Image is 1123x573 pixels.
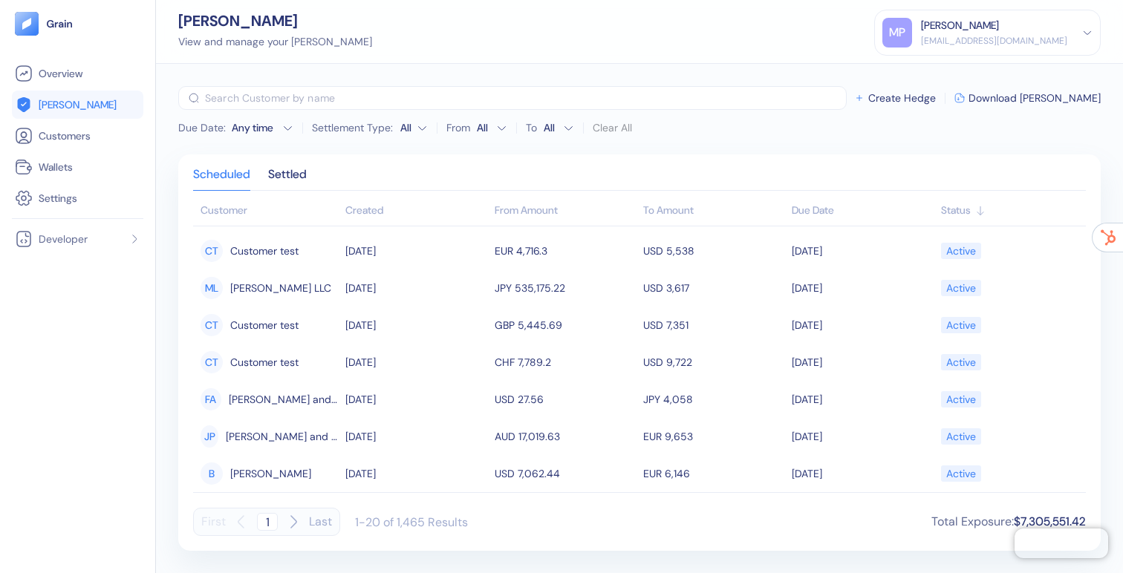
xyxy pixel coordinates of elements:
[15,189,140,207] a: Settings
[178,34,372,50] div: View and manage your [PERSON_NAME]
[342,232,490,269] td: [DATE]
[178,120,226,135] span: Due Date :
[639,455,788,492] td: EUR 6,146
[230,238,299,263] span: Customer test
[230,461,311,486] span: Brown-Bednar
[201,240,223,262] div: CT
[201,277,223,299] div: ML
[969,93,1101,103] span: Download [PERSON_NAME]
[491,344,639,381] td: CHF 7,789.2
[232,120,276,135] div: Any time
[946,387,976,412] div: Active
[201,462,223,485] div: B
[201,314,223,336] div: CT
[46,19,74,29] img: logo
[178,120,293,135] button: Due Date:Any time
[639,232,788,269] td: USD 5,538
[1015,528,1108,558] iframe: Chatra live chat
[201,351,223,373] div: CT
[229,387,338,412] span: Fay and Sons
[342,269,490,307] td: [DATE]
[882,18,912,48] div: MP
[788,418,937,455] td: [DATE]
[39,160,73,174] span: Wallets
[946,312,976,338] div: Active
[639,381,788,418] td: JPY 4,058
[268,169,307,190] div: Settled
[788,344,937,381] td: [DATE]
[788,307,937,344] td: [DATE]
[15,65,140,82] a: Overview
[639,418,788,455] td: EUR 9,653
[854,93,936,103] button: Create Hedge
[946,350,976,375] div: Active
[15,12,39,36] img: logo-tablet-V2.svg
[954,93,1101,103] button: Download [PERSON_NAME]
[342,381,490,418] td: [DATE]
[946,275,976,301] div: Active
[15,127,140,145] a: Customers
[178,13,372,28] div: [PERSON_NAME]
[201,508,226,536] button: First
[230,350,299,375] span: Customer test
[941,203,1078,218] div: Sort ascending
[491,455,639,492] td: USD 7,062.44
[491,197,639,226] th: From Amount
[342,455,490,492] td: [DATE]
[39,232,88,246] span: Developer
[491,381,639,418] td: USD 27.56
[201,388,221,410] div: FA
[946,238,976,263] div: Active
[921,18,999,33] div: [PERSON_NAME]
[526,122,537,133] label: To
[342,344,490,381] td: [DATE]
[309,508,332,536] button: Last
[205,86,847,110] input: Search Customer by name
[491,418,639,455] td: AUD 17,019.63
[39,66,82,81] span: Overview
[39,128,91,143] span: Customers
[312,122,393,133] label: Settlement Type:
[15,158,140,176] a: Wallets
[788,381,937,418] td: [DATE]
[931,513,1086,531] div: Total Exposure :
[788,232,937,269] td: [DATE]
[491,232,639,269] td: EUR 4,716.3
[639,269,788,307] td: USD 3,617
[15,96,140,114] a: [PERSON_NAME]
[230,275,331,301] span: Murray LLC
[342,418,490,455] td: [DATE]
[491,269,639,307] td: JPY 535,175.22
[39,191,77,206] span: Settings
[788,455,937,492] td: [DATE]
[201,425,218,448] div: JP
[921,34,1067,48] div: [EMAIL_ADDRESS][DOMAIN_NAME]
[446,122,470,133] label: From
[639,197,788,226] th: To Amount
[473,116,507,140] button: From
[193,169,250,190] div: Scheduled
[491,307,639,344] td: GBP 5,445.69
[639,307,788,344] td: USD 7,351
[1014,514,1086,529] span: $7,305,551.42
[788,269,937,307] td: [DATE]
[946,461,976,486] div: Active
[39,97,117,112] span: [PERSON_NAME]
[193,197,342,226] th: Customer
[230,312,299,338] span: Customer test
[342,307,490,344] td: [DATE]
[345,203,486,218] div: Sort ascending
[400,116,428,140] button: Settlement Type:
[946,424,976,449] div: Active
[226,424,338,449] span: Jerde, Parker and Beier
[792,203,933,218] div: Sort ascending
[540,116,574,140] button: To
[639,344,788,381] td: USD 9,722
[868,93,936,103] span: Create Hedge
[355,514,468,530] div: 1-20 of 1,465 Results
